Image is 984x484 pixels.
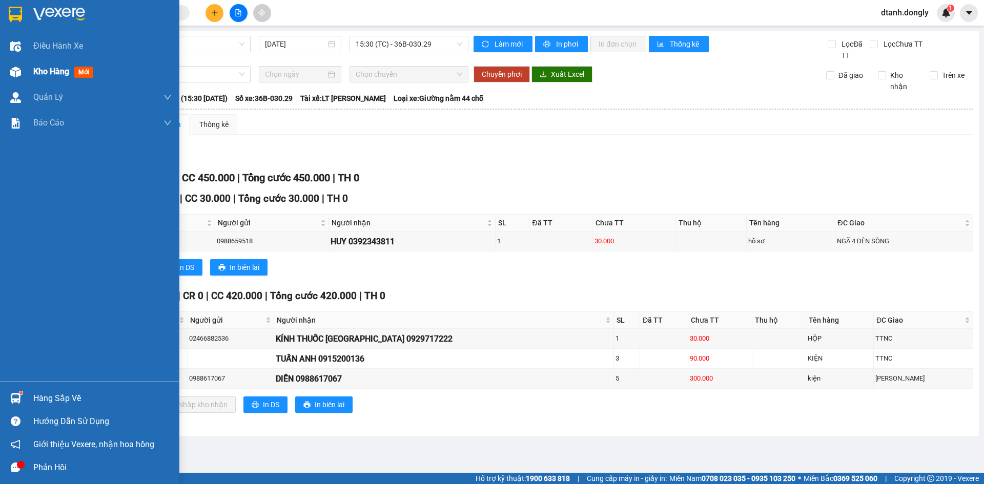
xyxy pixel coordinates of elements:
span: Tổng cước 450.000 [242,172,330,184]
span: CC 30.000 [185,193,231,204]
span: printer [543,40,552,49]
span: sync [482,40,490,49]
span: Kho hàng [33,67,69,76]
div: Phản hồi [33,460,172,475]
span: | [180,193,182,204]
img: warehouse-icon [10,393,21,404]
button: bar-chartThống kê [649,36,709,52]
th: SL [614,312,640,329]
span: file-add [235,9,242,16]
button: file-add [230,4,248,22]
button: downloadNhập kho nhận [158,396,236,413]
span: | [233,193,236,204]
span: down [163,93,172,101]
span: copyright [927,475,934,482]
span: Số xe: 36B-030.29 [235,93,293,104]
span: Người gửi [218,217,318,228]
div: NGÃ 4 ĐÈN SÒNG [837,236,971,246]
span: plus [211,9,218,16]
span: Miền Bắc [804,473,877,484]
span: aim [258,9,265,16]
span: | [265,290,268,302]
span: Người gửi [190,314,263,326]
span: Loại xe: Giường nằm 44 chỗ [394,93,483,104]
span: ĐC Giao [876,314,962,326]
span: Điều hành xe [33,39,83,52]
div: Thống kê [199,119,229,130]
strong: 0369 525 060 [833,474,877,482]
span: In biên lai [315,399,344,410]
button: downloadXuất Excel [531,66,592,82]
button: Chuyển phơi [474,66,530,82]
span: ⚪️ [798,476,801,480]
span: CC 420.000 [211,290,262,302]
span: CC 450.000 [182,172,235,184]
span: down [163,119,172,127]
span: Trên xe [938,70,969,81]
div: TUẤN ANH 0915200136 [276,352,612,365]
sup: 1 [19,391,23,394]
span: 1 [949,5,952,12]
button: plus [206,4,223,22]
span: Quản Lý [33,91,63,103]
img: warehouse-icon [10,92,21,103]
div: TTNC [875,333,971,344]
span: Làm mới [495,38,524,50]
th: Đã TT [640,312,688,329]
th: Đã TT [529,215,592,232]
span: Tổng cước 420.000 [270,290,357,302]
div: 30.000 [594,236,674,246]
img: warehouse-icon [10,67,21,77]
div: TTNC [875,353,971,364]
div: hồ sơ [748,236,833,246]
strong: 0708 023 035 - 0935 103 250 [702,474,795,482]
span: Tài xế: LT [PERSON_NAME] [300,93,386,104]
span: Miền Nam [669,473,795,484]
sup: 1 [947,5,954,12]
span: In biên lai [230,262,259,273]
span: Báo cáo [33,116,64,129]
div: 90.000 [690,353,750,364]
span: CR 0 [183,290,203,302]
span: Lọc Đã TT [837,38,869,61]
div: 1 [497,236,527,246]
div: DIỄN 0988617067 [276,372,612,385]
span: dtanh.dongly [873,6,937,19]
span: In phơi [556,38,580,50]
button: caret-down [960,4,978,22]
th: SL [496,215,529,232]
div: 1 [616,333,638,344]
img: warehouse-icon [10,41,21,52]
span: | [333,172,335,184]
button: printerIn phơi [535,36,588,52]
span: question-circle [11,416,20,426]
span: Chuyến: (15:30 [DATE]) [153,93,228,104]
div: HUY 0392343811 [331,235,494,248]
div: 0988617067 [189,373,272,384]
div: Hàng sắp về [33,391,172,406]
span: | [206,290,209,302]
div: KIỆN [808,353,872,364]
th: Tên hàng [747,215,835,232]
th: Chưa TT [688,312,752,329]
span: Người nhận [332,217,485,228]
button: printerIn biên lai [295,396,353,413]
button: printerIn biên lai [210,259,268,276]
button: aim [253,4,271,22]
span: Tổng cước 30.000 [238,193,319,204]
span: message [11,462,20,472]
img: icon-new-feature [941,8,951,17]
div: 3 [616,353,638,364]
span: printer [218,264,225,272]
span: TH 0 [327,193,348,204]
img: logo-vxr [9,7,22,22]
button: printerIn DS [158,259,202,276]
div: 02466882536 [189,333,272,344]
span: Xuất Excel [551,69,584,80]
span: Người nhận [277,314,603,326]
span: caret-down [965,8,974,17]
div: Hướng dẫn sử dụng [33,414,172,429]
span: ĐC Giao [838,217,962,228]
div: 30.000 [690,333,750,344]
span: Chọn chuyến [356,67,462,82]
